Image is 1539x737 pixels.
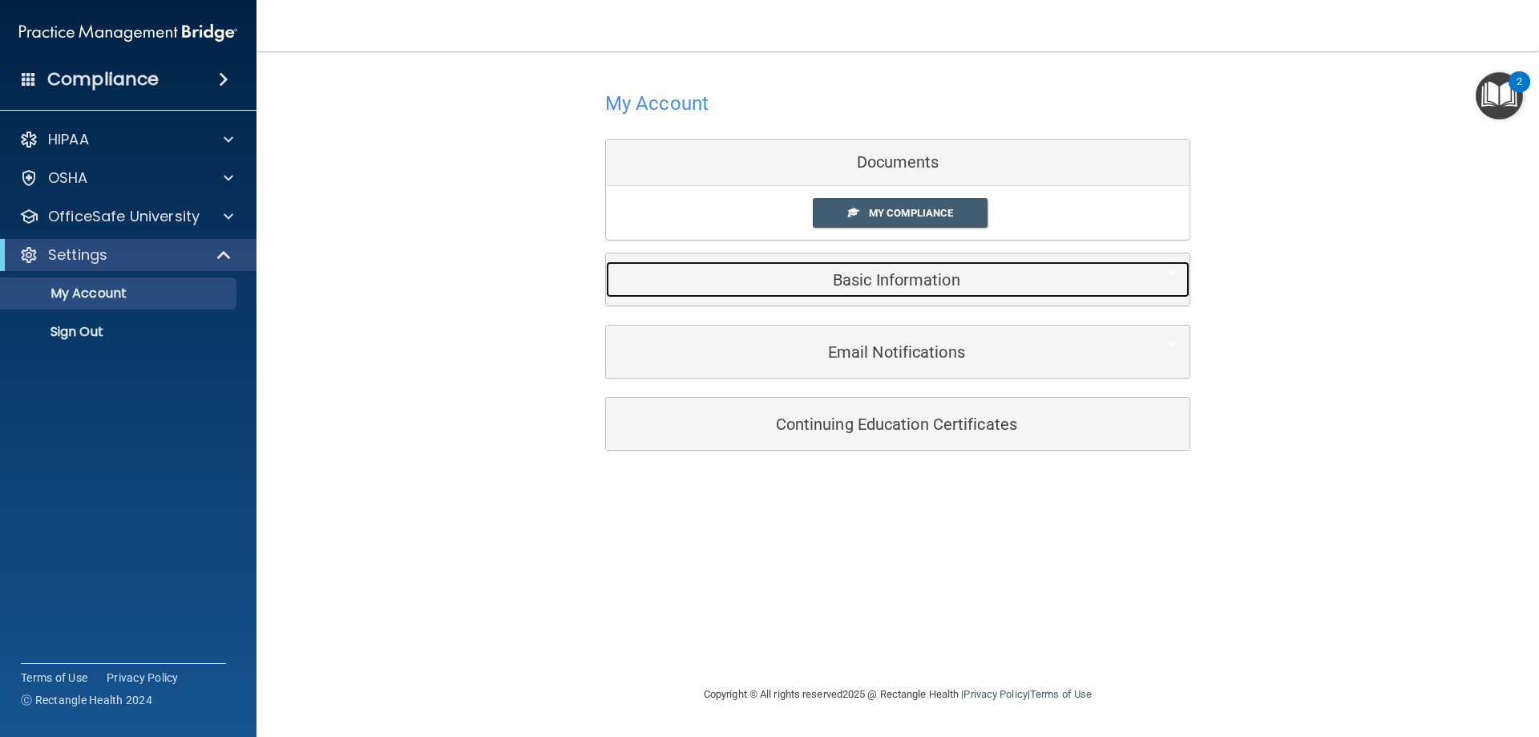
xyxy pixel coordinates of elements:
p: Sign Out [10,324,229,340]
div: Copyright © All rights reserved 2025 @ Rectangle Health | | [605,669,1190,720]
a: Continuing Education Certificates [618,406,1177,442]
a: Privacy Policy [963,688,1027,700]
a: Basic Information [618,261,1177,298]
span: Ⓒ Rectangle Health 2024 [21,692,152,708]
a: Terms of Use [21,670,87,686]
h4: Compliance [47,68,159,91]
button: Open Resource Center, 2 new notifications [1476,72,1523,119]
p: HIPAA [48,130,89,149]
a: OfficeSafe University [19,207,233,226]
a: OSHA [19,168,233,188]
div: 2 [1517,82,1522,103]
p: OSHA [48,168,88,188]
h5: Email Notifications [618,343,1129,361]
p: Settings [48,245,107,265]
a: Privacy Policy [107,670,179,686]
a: Email Notifications [618,334,1177,370]
h5: Basic Information [618,271,1129,289]
img: PMB logo [19,17,237,49]
div: Documents [606,140,1190,186]
h4: My Account [605,93,709,114]
span: My Compliance [869,207,953,219]
a: Terms of Use [1030,688,1092,700]
h5: Continuing Education Certificates [618,415,1129,433]
a: HIPAA [19,130,233,149]
p: My Account [10,285,229,302]
p: OfficeSafe University [48,207,200,226]
a: Settings [19,245,232,265]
